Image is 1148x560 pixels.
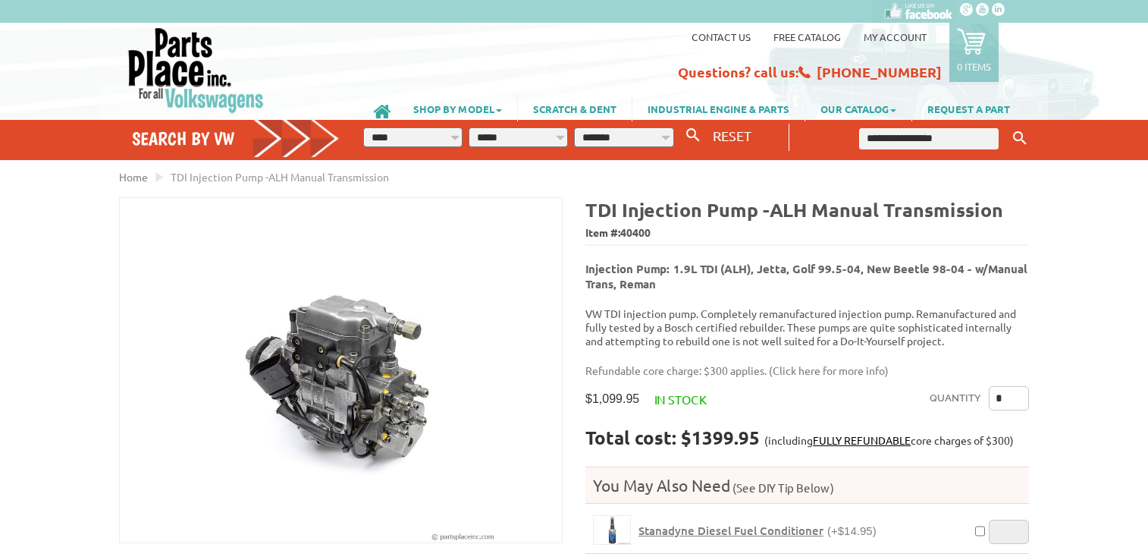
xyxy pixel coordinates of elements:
[132,127,340,149] h4: Search by VW
[594,516,630,544] img: Stanadyne Diesel Fuel Conditioner
[585,426,760,449] strong: Total cost: $1399.95
[593,515,631,545] a: Stanadyne Diesel Fuel Conditioner
[912,96,1025,121] a: REQUEST A PART
[127,27,265,114] img: Parts Place Inc!
[930,386,981,411] label: Quantity
[764,433,1014,447] span: (including core charges of $300)
[585,197,1003,222] b: TDI Injection Pump -ALH Manual Transmission
[813,433,911,447] a: FULLY REFUNDABLE
[827,524,877,537] span: (+$14.95)
[398,96,517,121] a: SHOP BY MODEL
[773,363,885,377] a: Click here for more info
[680,124,706,146] button: Search By VW...
[120,198,562,543] img: TDI Injection Pump -ALH Manual Transmission
[585,307,1029,348] p: VW TDI injection pump. Completely remanufactured injection pump. Remanufactured and fully tested ...
[654,392,707,407] span: In stock
[957,60,991,73] p: 0 items
[692,30,751,43] a: Contact us
[707,124,757,146] button: RESET
[585,261,1027,291] b: Injection Pump: 1.9L TDI (ALH), Jetta, Golf 99.5-04, New Beetle 98-04 - w/Manual Trans, Reman
[119,170,148,184] a: Home
[585,222,1029,244] span: Item #:
[585,392,639,406] span: $1,099.95
[171,170,389,184] span: TDI Injection Pump -ALH Manual Transmission
[805,96,911,121] a: OUR CATALOG
[864,30,927,43] a: My Account
[773,30,841,43] a: Free Catalog
[585,363,1018,379] p: Refundable core charge: $300 applies. ( )
[632,96,805,121] a: INDUSTRIAL ENGINE & PARTS
[713,127,751,143] span: RESET
[638,524,877,538] a: Stanadyne Diesel Fuel Conditioner(+$14.95)
[730,480,834,495] span: (See DIY Tip Below)
[585,475,1029,496] h4: You May Also Need
[620,225,651,239] span: 40400
[1008,126,1031,151] button: Keyword Search
[638,523,823,538] span: Stanadyne Diesel Fuel Conditioner
[518,96,632,121] a: SCRATCH & DENT
[949,23,999,82] a: 0 items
